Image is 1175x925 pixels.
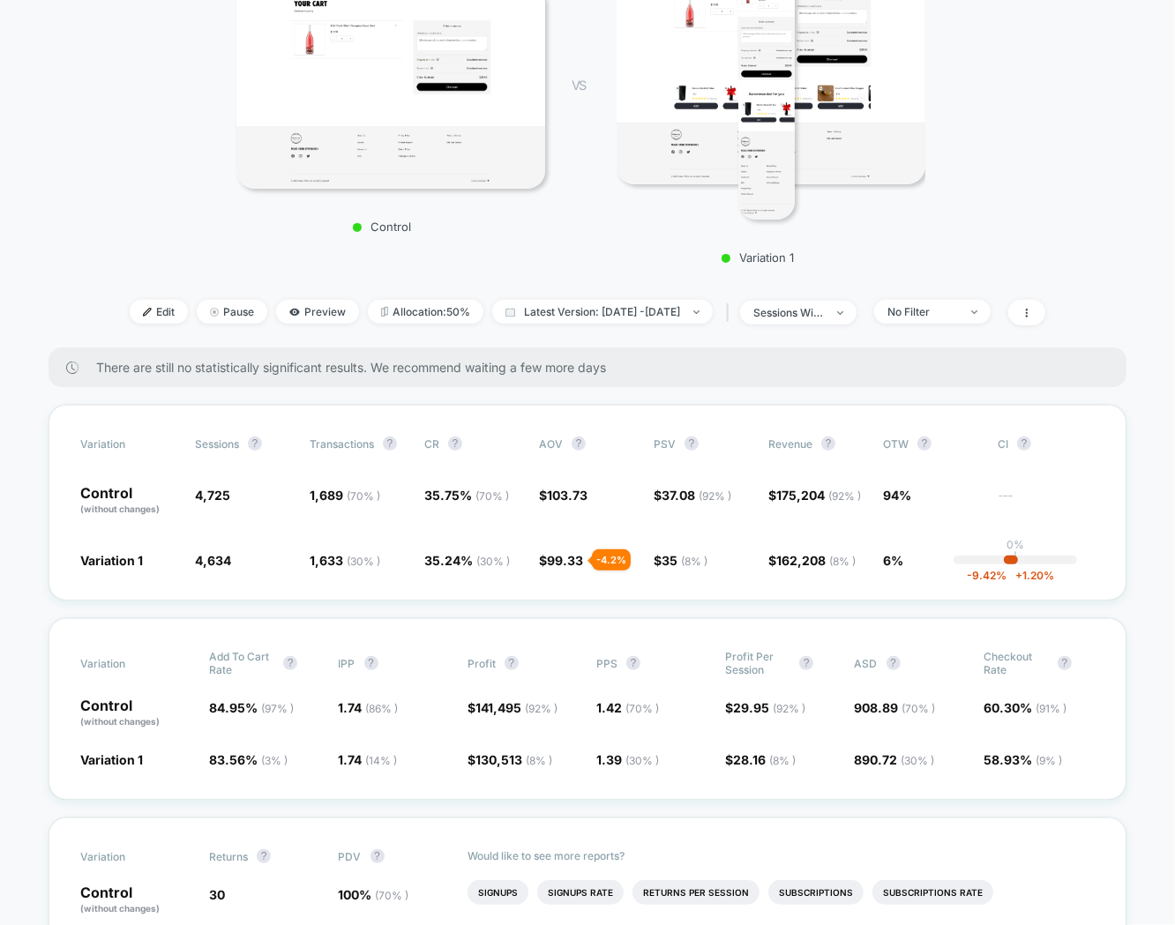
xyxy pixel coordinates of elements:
[654,437,676,451] span: PSV
[505,308,515,317] img: calendar
[872,880,993,905] li: Subscriptions Rate
[448,436,462,451] button: ?
[381,307,388,317] img: rebalance
[468,700,558,715] span: $
[967,569,1007,582] span: -9.42 %
[685,436,699,451] button: ?
[768,553,856,568] span: $
[654,553,707,568] span: $
[505,656,519,670] button: ?
[855,657,878,670] span: ASD
[310,488,380,503] span: 1,689
[883,436,980,451] span: OTW
[248,436,262,451] button: ?
[310,437,374,451] span: Transactions
[537,880,624,905] li: Signups Rate
[539,553,583,568] span: $
[632,880,760,905] li: Returns Per Session
[1036,702,1066,715] span: ( 91 % )
[725,752,796,767] span: $
[370,849,385,863] button: ?
[733,752,796,767] span: 28.16
[547,553,583,568] span: 99.33
[1058,656,1072,670] button: ?
[130,300,188,324] span: Edit
[776,553,856,568] span: 162,208
[228,220,536,234] p: Control
[769,754,796,767] span: ( 8 % )
[476,555,510,568] span: ( 30 % )
[80,849,177,863] span: Variation
[364,656,378,670] button: ?
[768,488,861,503] span: $
[366,754,398,767] span: ( 14 % )
[80,716,160,727] span: (without changes)
[753,306,824,319] div: sessions with impression
[80,698,191,728] p: Control
[468,849,1095,862] p: Would like to see more reports?
[625,702,659,715] span: ( 70 % )
[368,300,483,324] span: Allocation: 50%
[1014,551,1017,564] p: |
[1015,569,1022,582] span: +
[339,657,355,670] span: IPP
[855,700,936,715] span: 908.89
[257,849,271,863] button: ?
[1007,538,1024,551] p: 0%
[80,752,143,767] span: Variation 1
[592,549,631,571] div: - 4.2 %
[733,700,805,715] span: 29.95
[424,488,509,503] span: 35.75 %
[383,436,397,451] button: ?
[261,754,288,767] span: ( 3 % )
[1017,436,1031,451] button: ?
[347,555,380,568] span: ( 30 % )
[596,700,659,715] span: 1.42
[799,656,813,670] button: ?
[855,752,935,767] span: 890.72
[596,657,617,670] span: PPS
[526,754,552,767] span: ( 8 % )
[80,486,177,516] p: Control
[261,702,294,715] span: ( 97 % )
[80,650,177,676] span: Variation
[828,489,861,503] span: ( 92 % )
[209,850,248,863] span: Returns
[725,650,790,676] span: Profit Per Session
[773,702,805,715] span: ( 92 % )
[699,489,731,503] span: ( 92 % )
[525,702,558,715] span: ( 92 % )
[984,650,1049,676] span: Checkout Rate
[821,436,835,451] button: ?
[883,553,903,568] span: 6%
[662,488,731,503] span: 37.08
[468,752,552,767] span: $
[887,305,958,318] div: No Filter
[654,488,731,503] span: $
[902,702,936,715] span: ( 70 % )
[209,650,274,676] span: Add To Cart Rate
[902,754,935,767] span: ( 30 % )
[625,754,659,767] span: ( 30 % )
[1007,569,1054,582] span: 1.20 %
[725,700,805,715] span: $
[829,555,856,568] span: ( 8 % )
[539,488,587,503] span: $
[195,488,230,503] span: 4,725
[195,553,231,568] span: 4,634
[283,656,297,670] button: ?
[80,885,191,915] p: Control
[339,887,409,902] span: 100 %
[693,310,700,314] img: end
[276,300,359,324] span: Preview
[339,752,398,767] span: 1.74
[468,657,496,670] span: Profit
[310,553,380,568] span: 1,633
[80,553,143,568] span: Variation 1
[603,250,912,265] p: Variation 1
[366,702,399,715] span: ( 86 % )
[339,700,399,715] span: 1.74
[776,488,861,503] span: 175,204
[96,360,1091,375] span: There are still no statistically significant results. We recommend waiting a few more days
[475,489,509,503] span: ( 70 % )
